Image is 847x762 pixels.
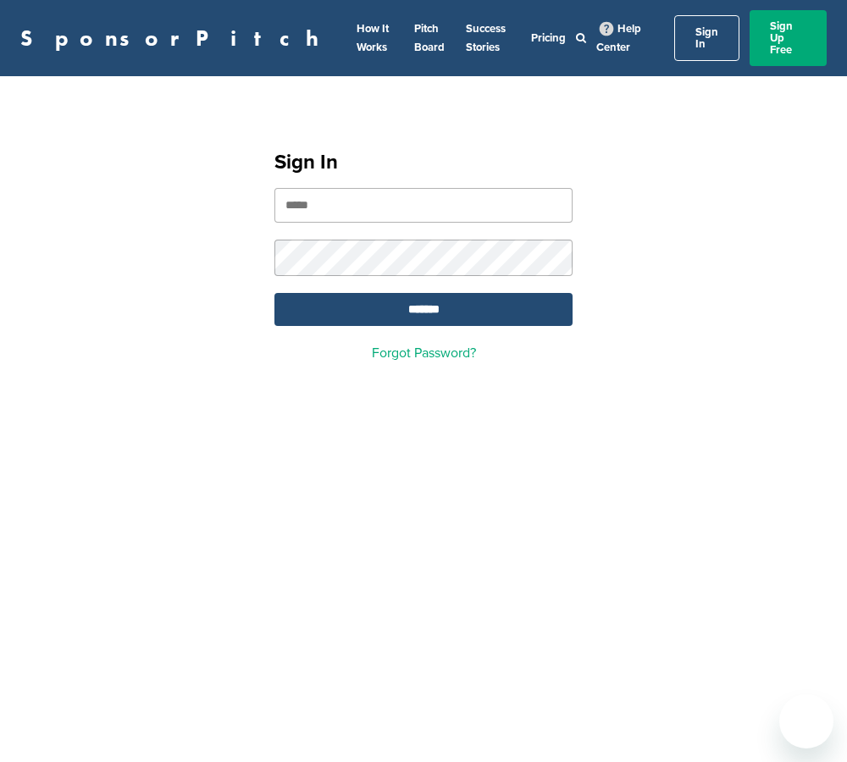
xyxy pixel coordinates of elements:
h1: Sign In [274,147,573,178]
iframe: Button to launch messaging window [779,694,833,748]
a: How It Works [357,22,389,54]
a: Success Stories [466,22,506,54]
a: Sign In [674,15,739,61]
a: SponsorPitch [20,27,329,49]
a: Forgot Password? [372,345,476,362]
a: Pitch Board [414,22,445,54]
a: Help Center [596,19,641,58]
a: Pricing [531,31,566,45]
a: Sign Up Free [750,10,827,66]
